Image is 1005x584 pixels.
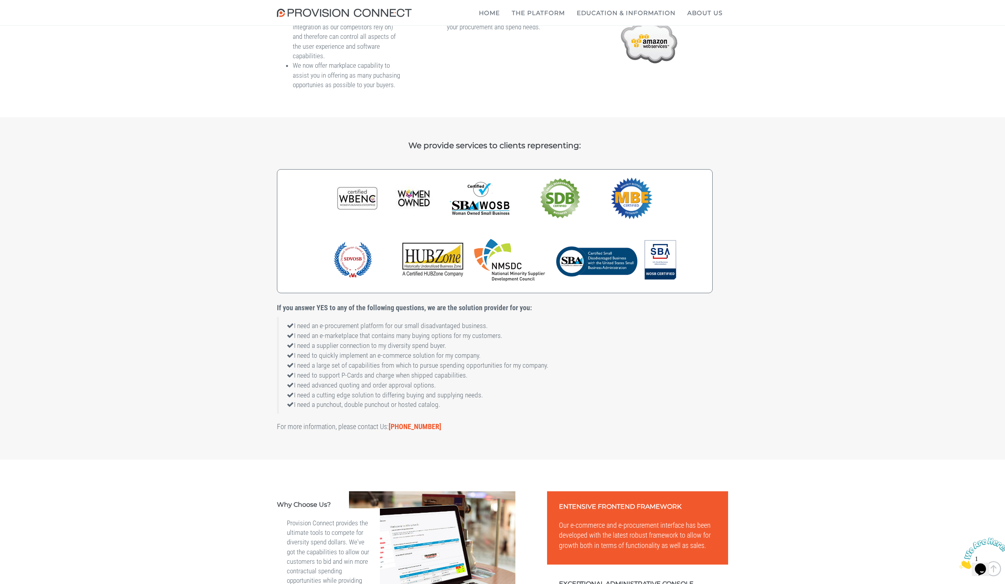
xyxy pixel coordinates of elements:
strong: We provide services to clients representing: [408,141,581,150]
img: mbe.png [611,177,652,219]
img: women2.jpg [395,187,433,210]
blockquote: I need an e-procurement platform for our small disadvantaged business. I need an e-marketplace th... [277,317,713,414]
div: Our e-commerce and e-procurement interface has been developed with the latest robust framework to... [547,520,728,565]
a: Entensive Frontend Framework [547,491,728,520]
img: logo_sdb_on.png [530,178,593,218]
img: Chat attention grabber [3,3,52,34]
iframe: chat widget [956,534,1005,572]
span: 1 [3,3,6,10]
img: women.jpg [337,187,378,210]
img: logo_hubzone_on.png [402,240,465,280]
img: NMSDC.png [474,235,545,285]
img: wosb-certified.png [645,240,676,280]
li: We now offer markplace capability to assist you in offering as many puchasing opportunies as poss... [293,61,404,90]
strong: If you answer YES to any of the following questions, we are the solution provider for you: [277,303,532,312]
li: We've developed 100% of our software platform (no 3rd party add-ins or integration as our competi... [293,3,404,61]
img: Provision Connect [277,9,416,17]
p: For more information, please contact Us: [277,422,713,432]
h4: Why Choose Us? [277,501,535,508]
img: sba.png [547,237,643,283]
img: wosb.png [450,178,513,218]
img: logo_sdvob.png [321,240,384,280]
img: AWS Logo [619,17,679,64]
a: [PHONE_NUMBER] [389,422,441,431]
